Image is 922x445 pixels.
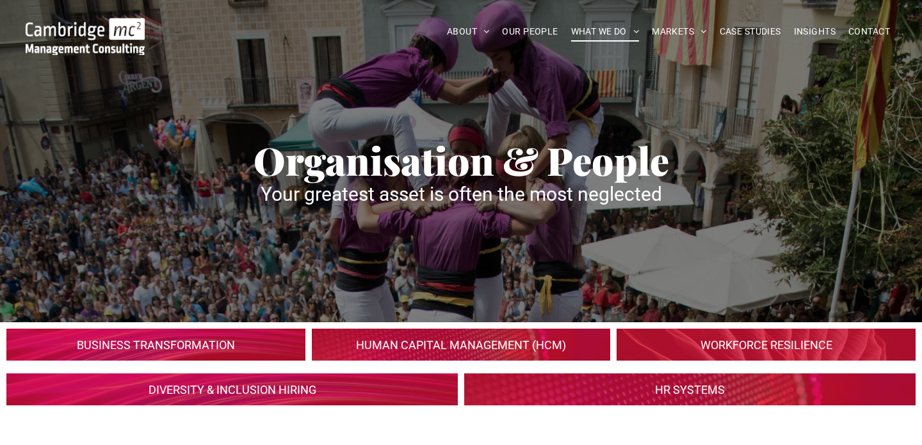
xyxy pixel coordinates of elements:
[6,329,305,361] a: Your Greatest Asset is Often the Most Neglected | Organisation and People
[441,22,496,42] a: ABOUT
[261,183,662,205] span: Your greatest asset is often the most neglected
[464,373,916,405] a: Your Greatest Asset is Often the Most Neglected | Organisation and People
[312,329,611,361] a: Your Greatest Asset is Often the Most Neglected | Organisation and People
[26,20,145,33] a: Your Business Transformed | Cambridge Management Consulting
[254,134,669,185] span: Organisation & People
[842,22,896,42] a: CONTACT
[645,22,713,42] a: MARKETS
[6,373,458,405] a: Your Greatest Asset is Often the Most Neglected | Organisation and People
[496,22,564,42] a: OUR PEOPLE
[713,22,788,42] a: CASE STUDIES
[788,22,842,42] a: INSIGHTS
[617,329,916,361] a: Your Greatest Asset is Often the Most Neglected | Organisation and People
[565,22,646,42] a: WHAT WE DO
[26,18,145,55] img: Go to Homepage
